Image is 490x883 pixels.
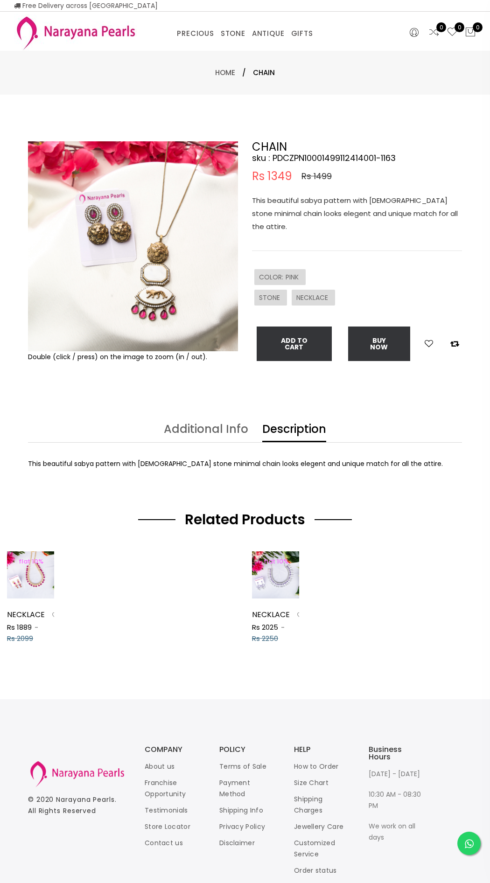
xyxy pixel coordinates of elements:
[259,557,294,566] span: flat 10%
[448,338,462,350] button: Add to compare
[252,633,278,643] span: Rs 2250
[291,27,313,41] a: GIFTS
[164,424,248,442] a: Additional Info
[177,27,214,41] a: PRECIOUS
[369,746,425,761] h3: Business Hours
[296,293,330,302] span: NECKLACE
[185,511,305,528] h2: Related Products
[215,68,235,77] a: Home
[369,768,425,779] p: [DATE] - [DATE]
[465,27,476,39] button: 0
[294,746,350,753] h3: HELP
[252,194,462,233] p: This beautiful sabya pattern with [DEMOGRAPHIC_DATA] stone minimal chain looks elegent and unique...
[286,272,301,282] span: PINK
[14,557,49,566] span: flat 10%
[252,171,292,182] span: Rs 1349
[219,762,266,771] a: Terms of Sale
[145,838,183,848] a: Contact us
[145,822,190,831] a: Store Locator
[252,622,278,632] span: Rs 2025
[145,778,186,799] a: Franchise Opportunity
[14,1,158,10] span: Free Delivery across [GEOGRAPHIC_DATA]
[28,458,462,469] div: This beautiful sabya pattern with [DEMOGRAPHIC_DATA] stone minimal chain looks elegent and unique...
[28,351,238,362] div: Double (click / press) on the image to zoom (in / out).
[262,424,326,442] a: Description
[422,338,436,350] button: Add to wishlist
[252,27,285,41] a: ANTIQUE
[252,609,290,620] a: NECKLACE
[242,67,246,78] span: /
[473,22,483,32] span: 0
[253,67,275,78] span: CHAIN
[257,327,332,361] button: Add To Cart
[294,822,343,831] a: Jewellery Care
[56,795,115,804] a: Narayana Pearls
[369,789,425,811] p: 10:30 AM - 08:30 PM
[455,22,464,32] span: 0
[294,866,337,875] a: Order status
[145,746,201,753] h3: COMPANY
[259,293,282,302] span: STONE
[219,822,265,831] a: Privacy Policy
[145,762,175,771] a: About us
[221,27,245,41] a: STONE
[219,806,263,815] a: Shipping Info
[294,778,329,787] a: Size Chart
[252,153,462,164] h4: sku : PDCZPN10001499112414001-1163
[294,838,335,859] a: Customized Service
[301,171,332,182] span: Rs 1499
[219,838,255,848] a: Disclaimer
[294,610,308,622] button: Add to wishlist
[294,762,339,771] a: How to Order
[219,778,250,799] a: Payment Method
[436,22,446,32] span: 0
[145,806,188,815] a: Testimonials
[7,622,32,632] span: Rs 1889
[369,820,425,843] p: We work on all days
[28,141,238,351] img: Example
[28,794,126,816] p: © 2020 . All Rights Reserved
[49,610,63,622] button: Add to wishlist
[348,327,410,361] button: Buy now
[294,794,322,815] a: Shipping Charges
[7,609,45,620] a: NECKLACE
[7,633,33,643] span: Rs 2099
[252,141,462,153] h2: CHAIN
[447,27,458,39] a: 0
[259,272,286,282] span: COLOR :
[428,27,440,39] a: 0
[219,746,275,753] h3: POLICY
